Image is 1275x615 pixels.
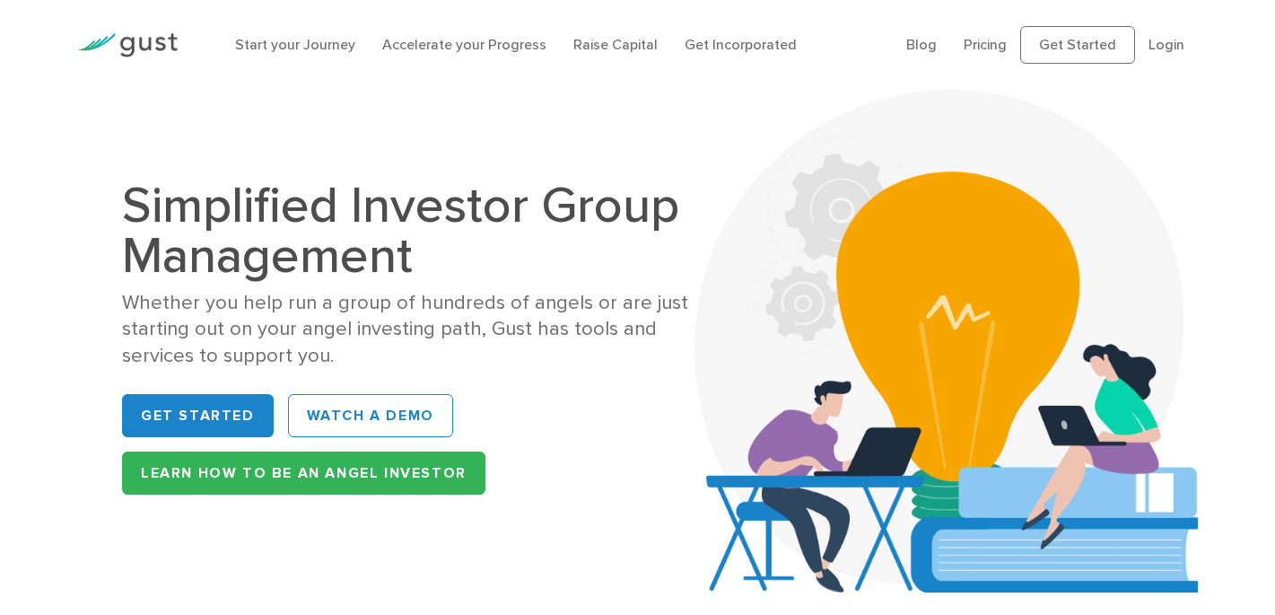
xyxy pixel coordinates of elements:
a: Get Started [122,394,274,437]
a: Get Started [1020,26,1135,64]
a: Pricing [964,36,1007,53]
a: Login [1148,36,1184,53]
a: Accelerate your Progress [382,36,546,53]
a: Blog [906,36,937,53]
a: WATCH A DEMO [288,394,453,437]
h1: Simplified Investor Group Management [122,180,712,281]
img: Aca 2023 Hero Bg [694,90,1198,593]
a: Start your Journey [235,36,355,53]
a: Raise Capital [573,36,658,53]
a: Get Incorporated [685,36,797,53]
a: Learn How to be an Angel Investor [122,452,485,495]
div: Whether you help run a group of hundreds of angels or are just starting out on your angel investi... [122,290,712,369]
img: Gust Logo [77,33,178,57]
